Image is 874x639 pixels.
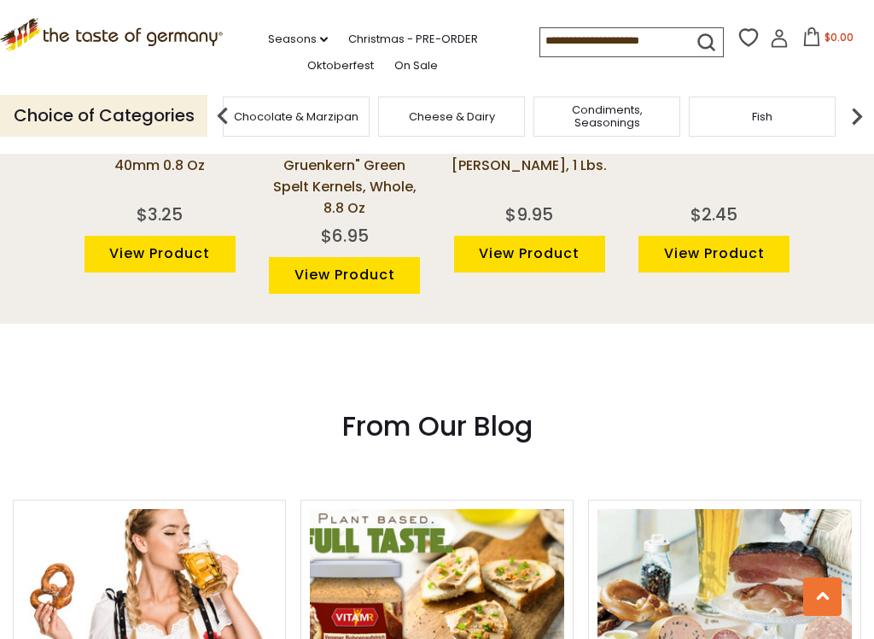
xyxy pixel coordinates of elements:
[234,110,358,123] a: Chocolate & Marzipan
[505,202,553,227] div: $9.95
[268,30,328,49] a: Seasons
[690,202,737,227] div: $2.45
[638,236,790,273] a: View Product
[792,27,865,53] button: $0.00
[840,99,874,133] img: next arrow
[348,30,478,49] a: Christmas - PRE-ORDER
[539,103,675,129] a: Condiments, Seasonings
[265,112,424,219] a: Zimmermann-Muehle "Fraenkischer Gruenkern" Green Spelt Kernels, Whole, 8.8 oz
[13,409,861,443] h3: From Our Blog
[84,236,236,273] a: View Product
[752,110,772,123] a: Fish
[394,56,438,75] a: On Sale
[454,236,605,273] a: View Product
[137,202,183,227] div: $3.25
[206,99,240,133] img: previous arrow
[307,56,374,75] a: Oktoberfest
[321,223,369,249] div: $6.95
[269,257,420,294] a: View Product
[409,110,495,123] a: Cheese & Dairy
[824,30,854,44] span: $0.00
